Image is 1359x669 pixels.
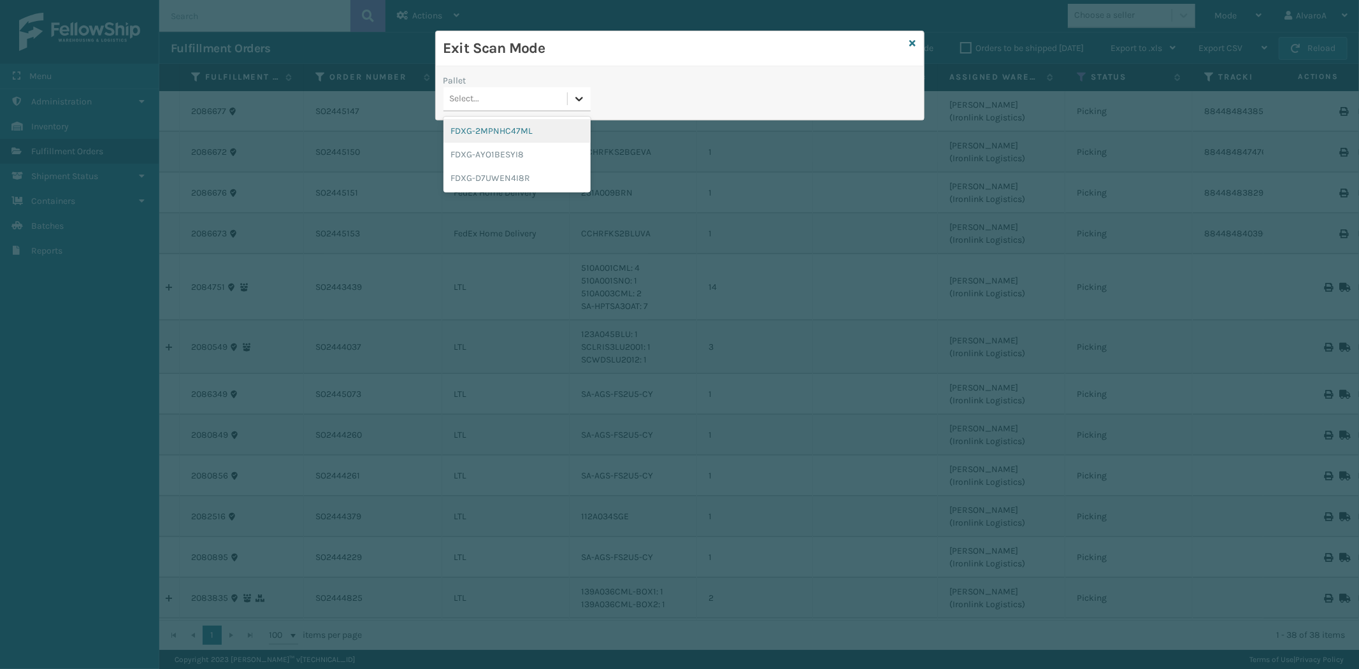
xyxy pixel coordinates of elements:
h3: Exit Scan Mode [443,39,905,58]
div: FDXG-2MPNHC47ML [443,119,591,143]
div: FDXG-AYO1BESYI8 [443,143,591,166]
div: FDXG-D7UWEN4I8R [443,166,591,190]
div: Select... [450,92,480,106]
label: Pallet [443,74,466,87]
